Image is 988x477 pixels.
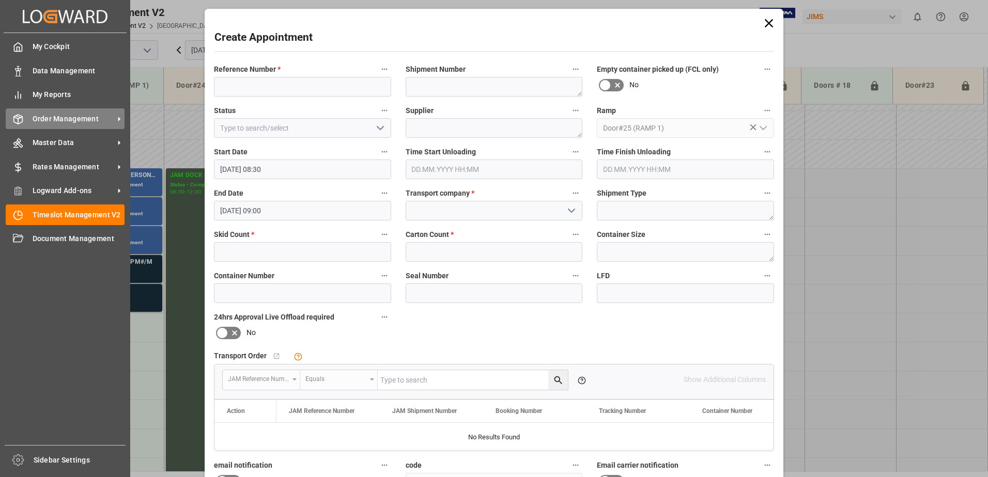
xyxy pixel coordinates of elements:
[406,160,583,179] input: DD.MM.YYYY HH:MM
[597,271,610,281] span: LFD
[569,269,582,282] button: Seal Number
[406,271,449,281] span: Seal Number
[34,455,126,466] span: Sidebar Settings
[406,460,422,471] span: code
[597,160,774,179] input: DD.MM.YYYY HH:MM
[754,120,770,136] button: open menu
[214,64,281,75] span: Reference Number
[378,228,391,241] button: Skid Count *
[33,114,114,124] span: Order Management
[406,105,434,116] span: Supplier
[372,120,387,136] button: open menu
[378,62,391,76] button: Reference Number *
[6,37,125,57] a: My Cockpit
[569,62,582,76] button: Shipment Number
[289,407,354,415] span: JAM Reference Number
[496,407,542,415] span: Booking Number
[597,188,646,199] span: Shipment Type
[548,370,568,390] button: search button
[214,118,391,138] input: Type to search/select
[378,186,391,200] button: End Date
[214,147,248,157] span: Start Date
[761,458,774,472] button: Email carrier notification
[569,458,582,472] button: code
[378,145,391,158] button: Start Date
[6,85,125,105] a: My Reports
[761,186,774,200] button: Shipment Type
[761,145,774,158] button: Time Finish Unloading
[305,372,366,384] div: Equals
[569,228,582,241] button: Carton Count *
[406,229,454,240] span: Carton Count
[406,147,476,157] span: Time Start Unloading
[33,185,114,196] span: Logward Add-ons
[33,89,125,100] span: My Reports
[33,162,114,172] span: Rates Management
[761,104,774,117] button: Ramp
[6,229,125,249] a: Document Management
[702,407,752,415] span: Container Number
[214,312,334,323] span: 24hrs Approval Live Offload required
[597,64,719,75] span: Empty container picked up (FCL only)
[246,327,256,338] span: No
[6,204,125,225] a: Timeslot Management V2
[228,372,289,384] div: JAM Reference Number
[378,269,391,282] button: Container Number
[599,407,646,415] span: Tracking Number
[214,188,243,199] span: End Date
[761,269,774,282] button: LFD
[214,105,236,116] span: Status
[569,145,582,158] button: Time Start Unloading
[214,229,254,240] span: Skid Count
[300,370,378,390] button: open menu
[563,203,579,219] button: open menu
[569,186,582,200] button: Transport company *
[33,233,125,244] span: Document Management
[6,60,125,81] a: Data Management
[597,105,616,116] span: Ramp
[214,271,274,281] span: Container Number
[214,460,272,471] span: email notification
[597,229,645,240] span: Container Size
[406,188,474,199] span: Transport company
[597,118,774,138] input: Type to search/select
[214,160,391,179] input: DD.MM.YYYY HH:MM
[406,64,466,75] span: Shipment Number
[214,351,267,361] span: Transport Order
[378,104,391,117] button: Status
[378,310,391,324] button: 24hrs Approval Live Offload required
[214,201,391,220] input: DD.MM.YYYY HH:MM
[223,370,300,390] button: open menu
[378,370,568,390] input: Type to search
[629,79,639,90] span: No
[227,407,245,415] div: Action
[33,41,125,52] span: My Cockpit
[214,29,313,46] h2: Create Appointment
[761,228,774,241] button: Container Size
[597,460,678,471] span: Email carrier notification
[569,104,582,117] button: Supplier
[33,66,125,76] span: Data Management
[597,147,671,157] span: Time Finish Unloading
[761,62,774,76] button: Empty container picked up (FCL only)
[33,210,125,220] span: Timeslot Management V2
[378,458,391,472] button: email notification
[392,407,457,415] span: JAM Shipment Number
[33,137,114,148] span: Master Data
